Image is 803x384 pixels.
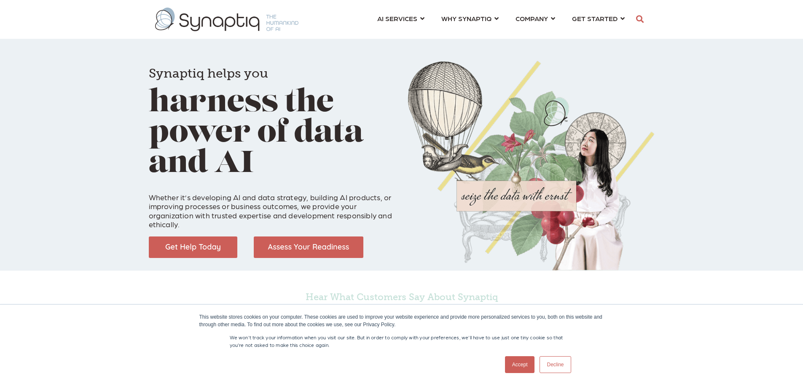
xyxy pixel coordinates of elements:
[149,55,395,180] h1: harness the power of data and AI
[149,183,395,229] p: Whether it’s developing AI and data strategy, building AI products, or improving processes or bus...
[505,356,535,373] a: Accept
[540,356,571,373] a: Decline
[377,13,417,24] span: AI SERVICES
[369,4,633,35] nav: menu
[149,236,237,258] img: Get Help Today
[199,313,604,328] div: This website stores cookies on your computer. These cookies are used to improve your website expe...
[149,66,268,81] span: Synaptiq helps you
[377,11,424,26] a: AI SERVICES
[174,292,629,303] h5: Hear What Customers Say About Synaptiq
[441,13,491,24] span: WHY SYNAPTIQ
[254,236,363,258] img: Assess Your Readiness
[230,333,574,349] p: We won't track your information when you visit our site. But in order to comply with your prefere...
[155,8,298,31] img: synaptiq logo-1
[516,11,555,26] a: COMPANY
[441,11,499,26] a: WHY SYNAPTIQ
[408,61,655,271] img: Collage of girl, balloon, bird, and butterfly, with seize the data with ernst text
[572,11,625,26] a: GET STARTED
[516,13,548,24] span: COMPANY
[572,13,618,24] span: GET STARTED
